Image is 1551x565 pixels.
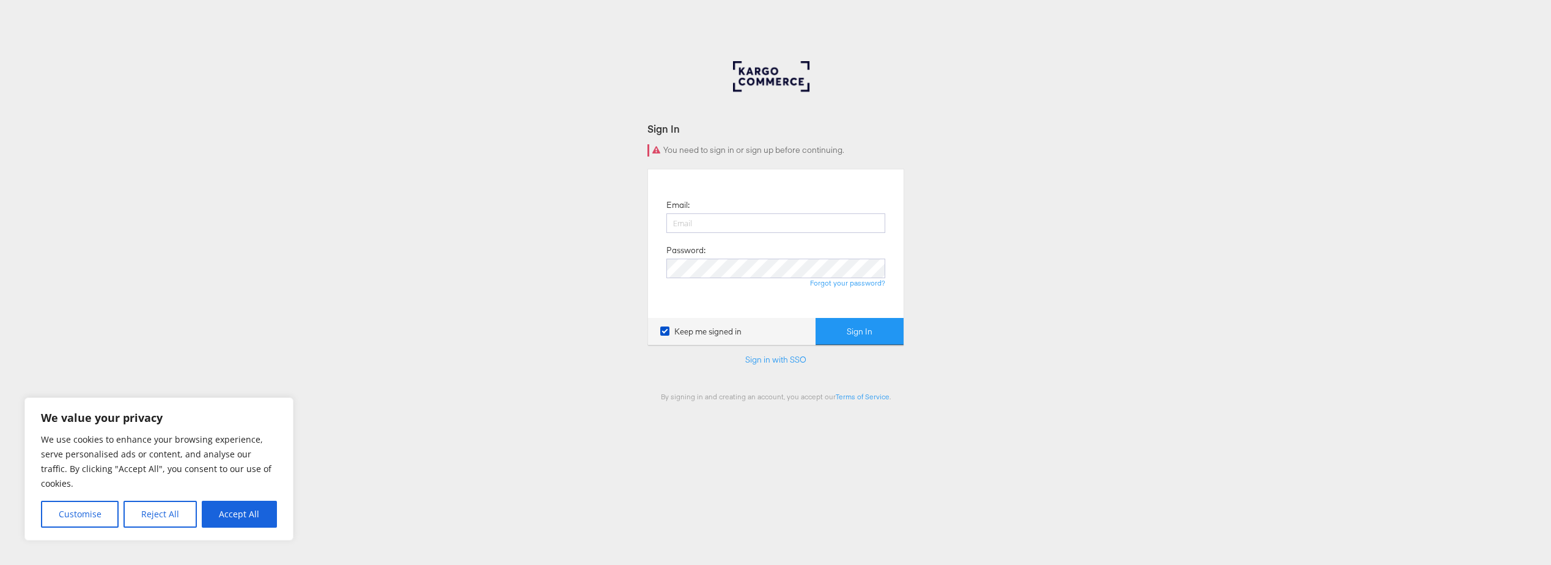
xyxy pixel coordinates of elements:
a: Forgot your password? [810,278,885,287]
label: Password: [666,245,706,256]
button: Accept All [202,501,277,528]
button: Customise [41,501,119,528]
p: We value your privacy [41,410,277,425]
a: Terms of Service [836,392,890,401]
label: Keep me signed in [660,326,742,338]
button: Sign In [816,318,904,345]
div: Sign In [647,122,904,136]
label: Email: [666,199,690,211]
div: By signing in and creating an account, you accept our . [647,392,904,401]
div: We value your privacy [24,397,293,541]
a: Sign in with SSO [745,354,806,365]
p: We use cookies to enhance your browsing experience, serve personalised ads or content, and analys... [41,432,277,491]
input: Email [666,213,885,233]
div: You need to sign in or sign up before continuing. [647,144,904,157]
button: Reject All [123,501,196,528]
